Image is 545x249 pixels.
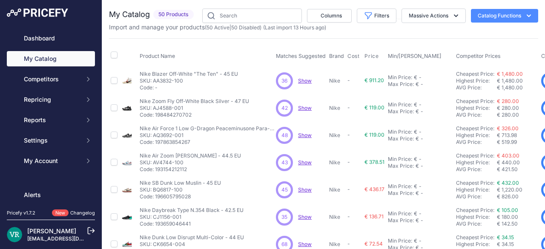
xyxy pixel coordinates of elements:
[27,227,76,235] a: [PERSON_NAME]
[52,209,69,217] span: New
[388,163,414,169] div: Max Price:
[70,210,95,216] a: Changelog
[7,72,95,87] button: Competitors
[414,238,417,244] div: €
[456,139,497,146] div: AVG Price:
[27,235,116,242] a: [EMAIL_ADDRESS][DOMAIN_NAME]
[414,101,417,108] div: €
[7,112,95,128] button: Reports
[414,156,417,163] div: €
[456,112,497,118] div: AVG Price:
[7,9,68,17] img: Pricefy Logo
[281,240,287,248] span: 68
[497,186,522,193] span: € 1,220.00
[497,214,518,220] span: € 180.00
[456,186,497,193] div: Highest Price:
[456,159,497,166] div: Highest Price:
[329,241,344,248] p: Nike
[497,105,519,111] span: € 280.00
[497,77,523,84] span: € 1,480.00
[7,92,95,107] button: Repricing
[140,159,241,166] p: SKU: AV4744-100
[419,217,423,224] div: -
[414,183,417,190] div: €
[347,240,350,247] span: -
[153,10,194,20] span: 50 Products
[347,53,361,60] button: Cost
[456,152,494,159] a: Cheapest Price:
[419,108,423,115] div: -
[24,75,80,83] span: Competitors
[298,214,312,220] a: Show
[140,71,238,77] p: Nike Blazer Off-White "The Ten" - 45 EU
[329,132,344,139] p: Nike
[417,210,422,217] div: -
[456,98,494,104] a: Cheapest Price:
[497,112,538,118] div: € 280.00
[347,132,350,138] span: -
[140,241,244,248] p: SKU: CK6654-004
[140,84,238,91] p: Code: -
[414,210,417,217] div: €
[417,129,422,135] div: -
[140,132,276,139] p: SKU: AQ3692-001
[140,152,241,159] p: Nike Air Zoom [PERSON_NAME] - 44.5 EU
[364,159,384,165] span: € 378.51
[298,186,312,193] a: Show
[281,159,288,166] span: 43
[7,187,95,203] a: Alerts
[281,186,288,194] span: 45
[7,209,35,217] div: Pricefy v1.7.2
[497,139,538,146] div: € 519.99
[205,24,261,31] span: ( | )
[456,125,494,132] a: Cheapest Price:
[364,240,383,247] span: € 72.54
[281,132,288,139] span: 48
[419,81,423,88] div: -
[417,74,422,81] div: -
[140,234,244,241] p: Nike Dunk Low Disrupt Multi-Color - 44 EU
[298,159,312,166] span: Show
[497,71,523,77] a: € 1,480.00
[329,159,344,166] p: Nike
[140,193,221,200] p: Code: 196605795028
[140,112,249,118] p: Code: 198484270702
[497,159,520,166] span: € 440.00
[281,77,287,85] span: 36
[364,53,379,60] span: Price
[419,163,423,169] div: -
[347,77,350,83] span: -
[497,152,519,159] a: € 403.00
[419,190,423,197] div: -
[298,132,312,138] a: Show
[388,190,414,197] div: Max Price:
[417,238,422,244] div: -
[140,139,276,146] p: Code: 197863854267
[347,159,350,165] span: -
[497,193,538,200] div: € 826.00
[419,135,423,142] div: -
[24,136,80,145] span: Settings
[7,31,95,235] nav: Sidebar
[140,166,241,173] p: Code: 193154212112
[357,9,396,23] button: Filters
[109,9,150,20] h2: My Catalog
[140,220,244,227] p: Code: 193659046441
[497,125,519,132] a: € 326.00
[388,74,412,81] div: Min Price:
[307,9,352,23] button: Columns
[140,77,238,84] p: SKU: AA3832-100
[364,213,384,220] span: € 136.71
[456,241,497,248] div: Highest Price:
[140,105,249,112] p: SKU: AJ4588-001
[388,217,414,224] div: Max Price:
[388,81,414,88] div: Max Price:
[347,104,350,111] span: -
[417,101,422,108] div: -
[456,207,494,213] a: Cheapest Price:
[364,77,384,83] span: € 911.20
[24,116,80,124] span: Reports
[497,132,517,138] span: € 713.98
[263,24,326,31] span: (Last import 13 Hours ago)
